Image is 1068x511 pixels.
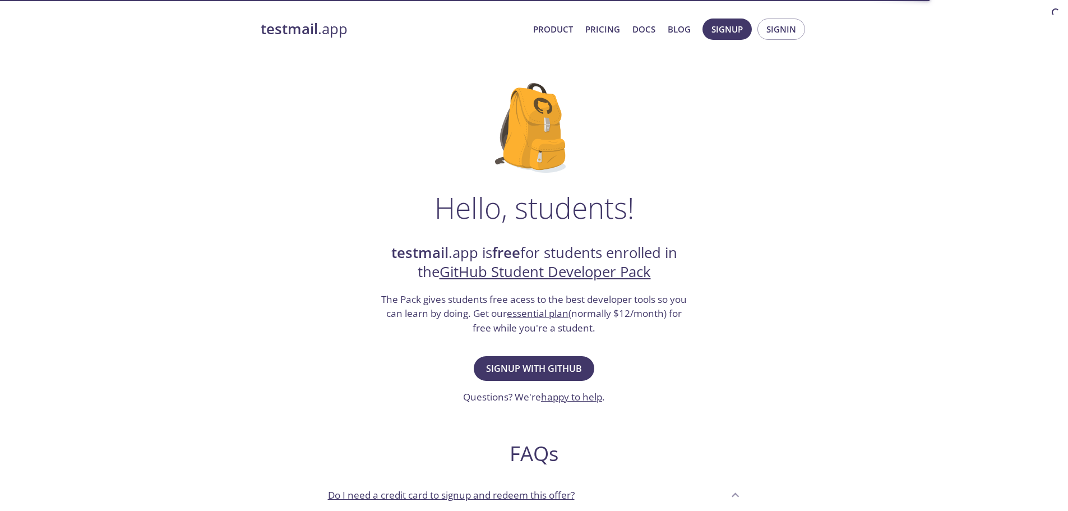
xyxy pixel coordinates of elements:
a: Pricing [585,22,620,36]
a: Docs [632,22,655,36]
a: Product [533,22,573,36]
a: GitHub Student Developer Pack [440,262,651,282]
button: Signin [757,19,805,40]
span: Signup [711,22,743,36]
strong: testmail [391,243,449,263]
h3: The Pack gives students free acess to the best developer tools so you can learn by doing. Get our... [380,292,688,335]
button: Signup with GitHub [474,356,594,381]
button: Signup [702,19,752,40]
a: Blog [668,22,691,36]
span: Signin [766,22,796,36]
strong: testmail [261,19,318,39]
a: testmail.app [261,20,524,39]
h1: Hello, students! [434,191,634,224]
img: github-student-backpack.png [495,83,573,173]
h2: FAQs [319,441,750,466]
span: Signup with GitHub [486,361,582,376]
a: happy to help [541,390,602,403]
h3: Questions? We're . [463,390,605,404]
a: essential plan [507,307,568,320]
h2: .app is for students enrolled in the [380,243,688,282]
strong: free [492,243,520,263]
p: Do I need a credit card to signup and redeem this offer? [328,488,575,503]
div: Do I need a credit card to signup and redeem this offer? [319,480,750,510]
